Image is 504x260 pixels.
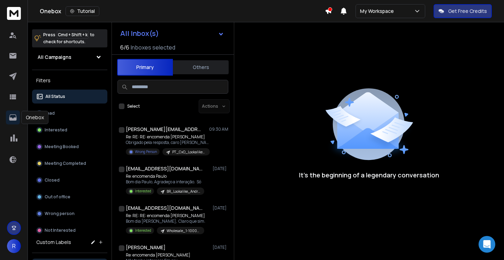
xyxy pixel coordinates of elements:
button: Meeting Booked [32,140,107,154]
p: Get Free Credits [448,8,487,15]
p: Interested [135,228,151,233]
button: Out of office [32,190,107,204]
button: Others [173,60,229,75]
p: Re: encomenda [PERSON_NAME] [126,252,209,258]
p: All Status [45,94,65,99]
p: BR_Lookalike_Andreia_Guttal_casaMG_11-500_CxO_PHC [167,189,200,194]
p: Bom dia [PERSON_NAME], Claro que sim. [126,219,205,224]
div: Onebox [40,6,325,16]
div: Open Intercom Messenger [479,236,495,253]
p: Out of office [45,194,70,200]
span: Cmd + Shift + k [57,31,89,39]
button: Get Free Credits [434,4,492,18]
button: Not Interested [32,223,107,237]
label: Select [127,104,140,109]
button: R [7,239,21,253]
p: My Workspace [360,8,397,15]
button: Wrong person [32,207,107,221]
h1: All Inbox(s) [120,30,159,37]
span: 6 / 6 [120,43,129,52]
button: Interested [32,123,107,137]
p: Meeting Booked [45,144,79,150]
p: It’s the beginning of a legendary conversation [299,170,439,180]
button: Closed [32,173,107,187]
p: Not Interested [45,228,76,233]
p: Obrigado pela resposta, caro [PERSON_NAME] [126,140,209,145]
p: Re: encomenda Paulo [126,174,204,179]
button: All Inbox(s) [115,26,230,40]
h3: Inboxes selected [131,43,175,52]
button: All Status [32,90,107,104]
p: Press to check for shortcuts. [43,31,94,45]
p: [DATE] [213,166,228,171]
p: Interested [45,127,67,133]
p: Wholesale_1-1000_CxO_BR_PHC [167,228,200,234]
p: Wrong person [45,211,75,216]
p: Bom dia Paulo, Agradeço a interação. Só [126,179,204,185]
p: Re: RE: RE: encomenda [PERSON_NAME] [126,213,205,219]
button: Lead [32,106,107,120]
p: Meeting Completed [45,161,86,166]
p: Interested [135,189,151,194]
p: [DATE] [213,205,228,211]
h1: All Campaigns [38,54,71,61]
div: Onebox [21,111,48,124]
h1: [PERSON_NAME] [126,244,166,251]
button: All Campaigns [32,50,107,64]
button: Meeting Completed [32,156,107,170]
button: Tutorial [66,6,99,16]
p: Re: RE: RE: encomenda [PERSON_NAME] [126,134,209,140]
h3: Custom Labels [36,239,71,246]
button: Primary [117,59,173,76]
h1: [PERSON_NAME][EMAIL_ADDRESS][DOMAIN_NAME] [126,126,203,133]
p: Lead [45,110,55,116]
h1: [EMAIL_ADDRESS][DOMAIN_NAME] [126,165,203,172]
p: [DATE] [213,245,228,250]
h3: Filters [32,76,107,85]
p: Closed [45,177,60,183]
p: Wrong Person [135,149,157,154]
h1: [EMAIL_ADDRESS][DOMAIN_NAME] [126,205,203,212]
p: PT_CxO_LookalikeGuttal,Detailsmind,FEPI_11-500_PHC [172,150,206,155]
p: 09:30 AM [209,127,228,132]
